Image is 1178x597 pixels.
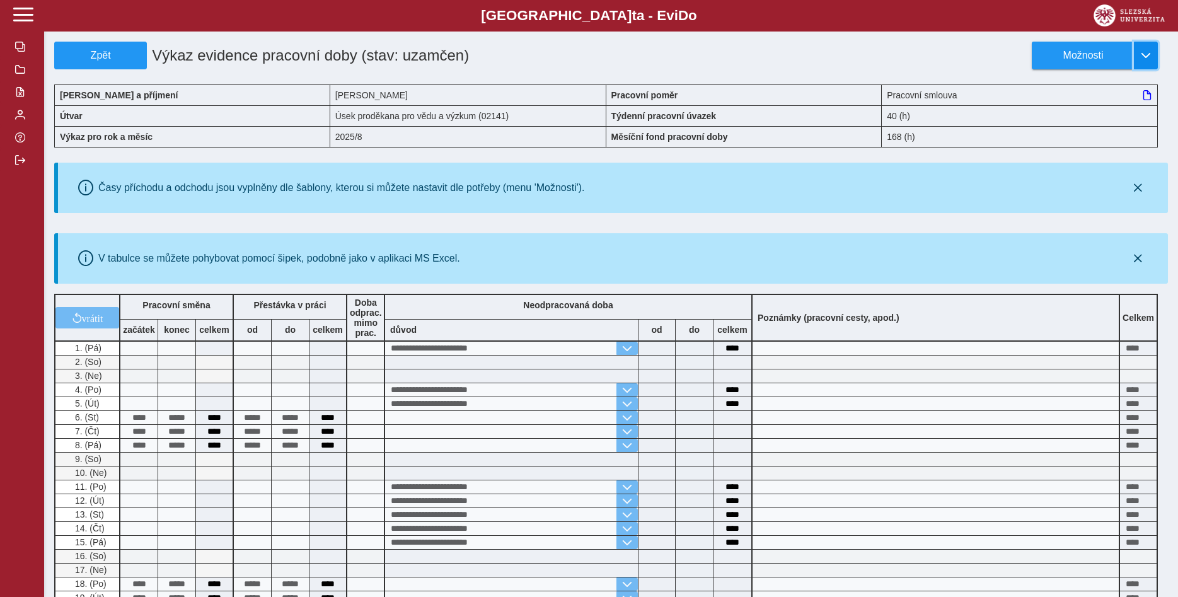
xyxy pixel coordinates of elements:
div: Časy příchodu a odchodu jsou vyplněny dle šablony, kterou si můžete nastavit dle potřeby (menu 'M... [98,182,585,194]
b: Poznámky (pracovní cesty, apod.) [753,313,904,323]
button: Zpět [54,42,147,69]
span: 7. (Čt) [72,426,100,436]
b: Pracovní poměr [611,90,678,100]
b: do [272,325,309,335]
span: o [688,8,697,23]
b: důvod [390,325,417,335]
span: 18. (Po) [72,579,107,589]
b: Neodpracovaná doba [523,300,613,310]
span: 10. (Ne) [72,468,107,478]
button: Možnosti [1032,42,1134,69]
span: 13. (St) [72,509,104,519]
b: Celkem [1123,313,1154,323]
b: začátek [120,325,158,335]
span: 15. (Pá) [72,537,107,547]
span: 5. (Út) [72,398,100,409]
div: Pracovní smlouva [882,84,1158,105]
b: Útvar [60,111,83,121]
b: celkem [713,325,751,335]
span: 3. (Ne) [72,371,102,381]
span: D [678,8,688,23]
b: celkem [196,325,233,335]
span: 14. (Čt) [72,523,105,533]
b: [GEOGRAPHIC_DATA] a - Evi [38,8,1140,24]
span: 16. (So) [72,551,107,561]
b: do [676,325,713,335]
img: logo_web_su.png [1094,4,1165,26]
h1: Výkaz evidence pracovní doby (stav: uzamčen) [147,42,518,69]
b: celkem [309,325,346,335]
b: konec [158,325,195,335]
span: 1. (Pá) [72,343,101,353]
b: od [638,325,675,335]
b: Měsíční fond pracovní doby [611,132,728,142]
b: od [234,325,271,335]
div: 2025/8 [330,126,606,148]
div: V tabulce se můžete pohybovat pomocí šipek, podobně jako v aplikaci MS Excel. [98,253,460,264]
div: Úsek proděkana pro vědu a výzkum (02141) [330,105,606,126]
span: 8. (Pá) [72,440,101,450]
span: Možnosti [1042,50,1124,61]
span: vrátit [82,313,103,323]
div: [PERSON_NAME] [330,84,606,105]
b: Přestávka v práci [253,300,326,310]
span: 9. (So) [72,454,101,464]
span: 11. (Po) [72,482,107,492]
b: Výkaz pro rok a měsíc [60,132,153,142]
div: 168 (h) [882,126,1158,148]
span: 2. (So) [72,357,101,367]
span: 17. (Ne) [72,565,107,575]
span: 6. (St) [72,412,99,422]
button: vrátit [55,307,119,328]
b: Týdenní pracovní úvazek [611,111,717,121]
span: 12. (Út) [72,496,105,506]
span: t [632,8,636,23]
b: Doba odprac. mimo prac. [350,298,382,338]
span: Zpět [60,50,141,61]
div: 40 (h) [882,105,1158,126]
span: 4. (Po) [72,385,101,395]
b: [PERSON_NAME] a příjmení [60,90,178,100]
b: Pracovní směna [142,300,210,310]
